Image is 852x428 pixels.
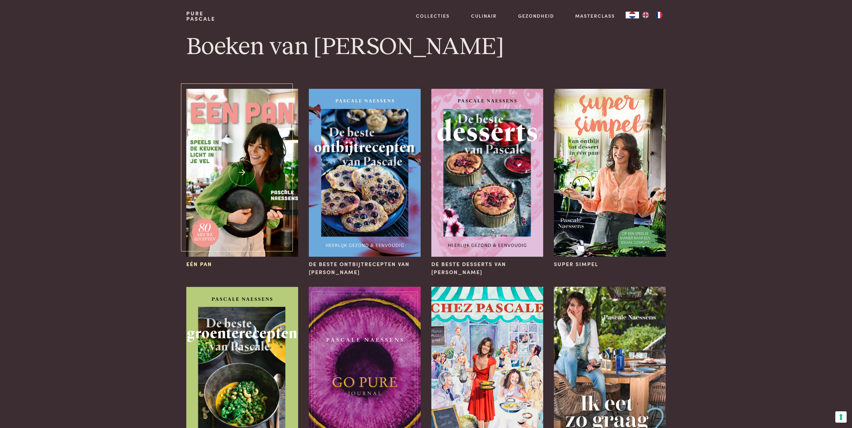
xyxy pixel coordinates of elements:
a: Collecties [416,12,450,19]
img: Super Simpel [554,89,666,257]
ul: Language list [639,12,666,18]
a: De beste desserts van Pascale De beste desserts van [PERSON_NAME] [431,89,543,276]
a: Super Simpel Super Simpel [554,89,666,268]
button: Uw voorkeuren voor toestemming voor trackingtechnologieën [835,411,847,423]
img: De beste desserts van Pascale [431,89,543,257]
aside: Language selected: Nederlands [626,12,666,18]
span: Eén pan [186,260,212,268]
a: EN [639,12,652,18]
a: FR [652,12,666,18]
a: Culinair [471,12,497,19]
img: De beste ontbijtrecepten van Pascale [309,89,421,257]
a: Gezondheid [518,12,554,19]
div: Language [626,12,639,18]
a: De beste ontbijtrecepten van Pascale De beste ontbijtrecepten van [PERSON_NAME] [309,89,421,276]
a: NL [626,12,639,18]
span: De beste ontbijtrecepten van [PERSON_NAME] [309,260,421,276]
a: PurePascale [186,11,215,21]
span: De beste desserts van [PERSON_NAME] [431,260,543,276]
img: Eén pan [186,89,298,257]
h1: Boeken van [PERSON_NAME] [186,32,666,62]
span: Super Simpel [554,260,598,268]
a: Eén pan Eén pan [186,89,298,268]
a: Masterclass [575,12,615,19]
